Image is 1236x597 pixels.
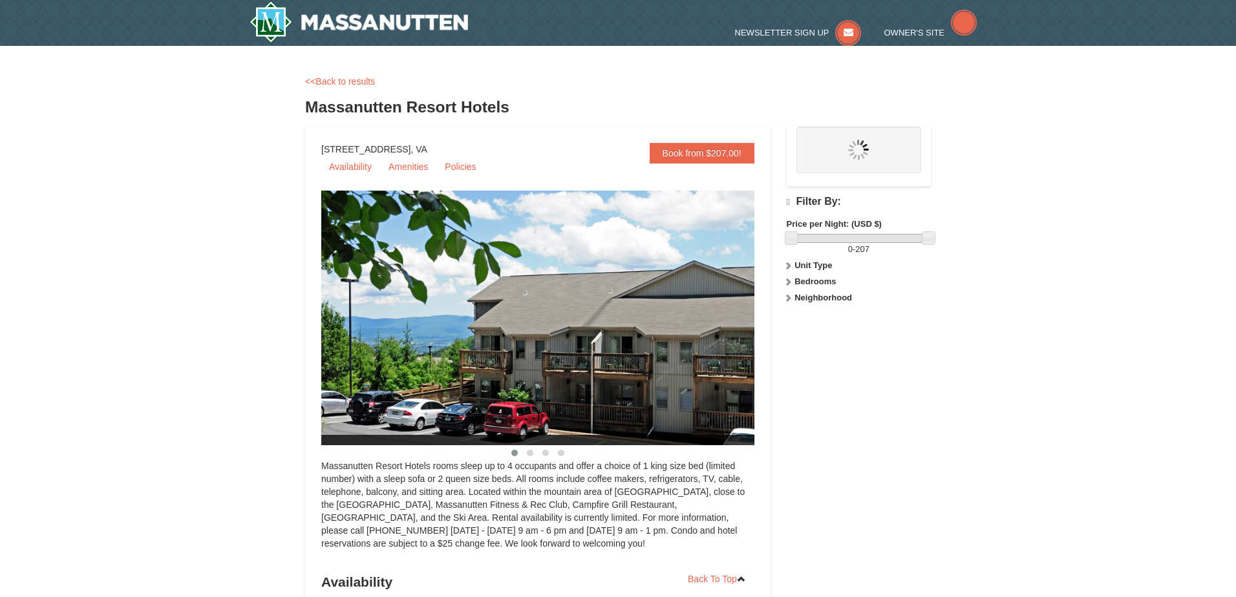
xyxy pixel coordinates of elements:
a: Massanutten Resort [250,1,468,43]
span: 207 [855,244,869,254]
h3: Availability [321,569,754,595]
h4: Filter By: [787,196,931,208]
a: Newsletter Sign Up [735,28,862,37]
a: Owner's Site [884,28,977,37]
a: <<Back to results [305,76,375,87]
span: Newsletter Sign Up [735,28,829,37]
a: Back To Top [679,569,754,589]
img: 19219026-1-e3b4ac8e.jpg [321,191,787,445]
img: Massanutten Resort Logo [250,1,468,43]
strong: Bedrooms [794,277,836,286]
h3: Massanutten Resort Hotels [305,94,931,120]
strong: Unit Type [794,260,832,270]
strong: Price per Night: (USD $) [787,219,882,229]
div: Massanutten Resort Hotels rooms sleep up to 4 occupants and offer a choice of 1 king size bed (li... [321,459,754,563]
img: wait.gif [848,140,869,160]
strong: Neighborhood [794,293,852,302]
span: Owner's Site [884,28,945,37]
label: - [787,243,931,256]
span: 0 [848,244,853,254]
a: Policies [437,157,484,176]
a: Availability [321,157,379,176]
a: Book from $207.00! [650,143,754,163]
a: Amenities [381,157,436,176]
